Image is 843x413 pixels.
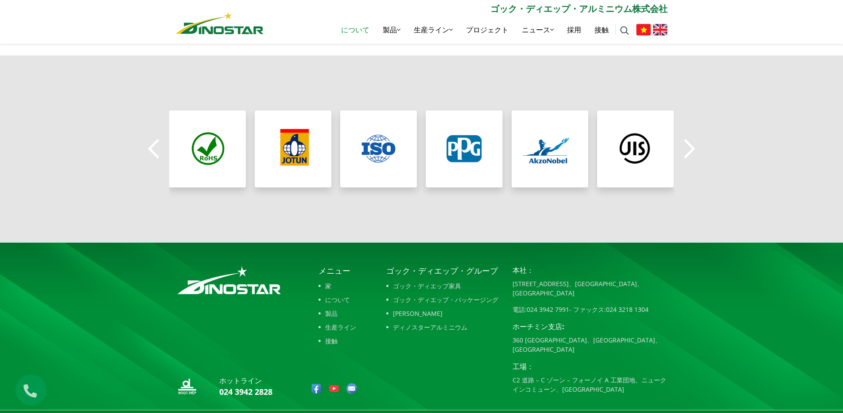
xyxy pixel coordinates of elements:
[620,26,629,35] img: 検索
[255,110,331,187] div: 2/8
[681,134,699,165] button: 次のスライド
[341,25,369,35] font: について
[386,309,499,318] a: [PERSON_NAME]
[513,305,527,314] font: 電話:
[176,12,264,34] img: ノム・ディノスター
[407,16,459,44] a: 生産ライン
[393,295,498,304] font: ゴック・ディエップ・パッケージング
[383,25,397,35] font: 製品
[325,337,338,345] font: 接触
[560,16,588,44] a: 採用
[169,110,246,187] div: 1/8
[325,282,331,290] font: 家
[219,376,262,385] font: ホットライン
[393,282,461,290] font: ゴック・ディエップ家具
[597,110,674,187] div: 6/8
[386,295,499,304] a: ゴック・ディエップ・パッケージング
[319,265,350,276] font: メニュー
[386,323,499,332] a: ディノスターアルミニウム
[325,323,356,331] font: 生産ライン
[513,336,661,354] font: 360 [GEOGRAPHIC_DATA]、[GEOGRAPHIC_DATA]、[GEOGRAPHIC_DATA]
[176,265,283,296] img: ロゴフッター
[325,309,338,318] font: 製品
[513,362,534,371] font: 工場：
[636,24,651,35] img: ベトナム語
[393,323,467,331] font: ディノスターアルミニウム
[515,16,560,44] a: ニュース
[386,281,499,291] a: ゴック・ディエップ家具
[219,386,272,397] a: 024 3942 2828
[386,265,498,276] font: ゴック・ディエップ・グループ
[426,110,502,187] div: 4/8
[513,279,643,297] font: [STREET_ADDRESS]、[GEOGRAPHIC_DATA]、[GEOGRAPHIC_DATA]
[569,305,606,314] font: - ファックス:
[414,25,449,35] font: 生産ライン
[319,295,356,304] a: について
[466,25,509,35] font: プロジェクト
[325,295,350,304] font: について
[567,25,581,35] font: 採用
[145,134,163,165] button: 前のスライド
[513,322,564,331] font: ホーチミン支店:
[319,323,356,332] a: 生産ライン
[319,309,356,318] a: 製品
[653,24,668,35] img: 英語
[512,110,588,187] div: 5/8
[490,3,668,15] font: ゴック・ディエップ・アルミニウム株式会社
[513,376,666,393] font: C2 道路 – C ゾーン – フォーノイ A 工業団地、ニュークインコミューン、[GEOGRAPHIC_DATA]
[606,305,649,314] a: 024 3218 1304
[340,110,417,187] div: 3/8
[393,309,443,318] font: [PERSON_NAME]
[527,305,569,314] a: 024 3942 7991
[513,265,534,275] font: 本社：
[459,16,515,44] a: プロジェクト
[522,25,550,35] font: ニュース
[594,25,609,35] font: 接触
[334,16,376,44] a: について
[319,281,356,291] a: 家
[376,16,407,44] a: 製品
[319,336,356,346] a: 接触
[588,16,615,44] a: 接触
[176,375,198,397] img: ロゴとフッター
